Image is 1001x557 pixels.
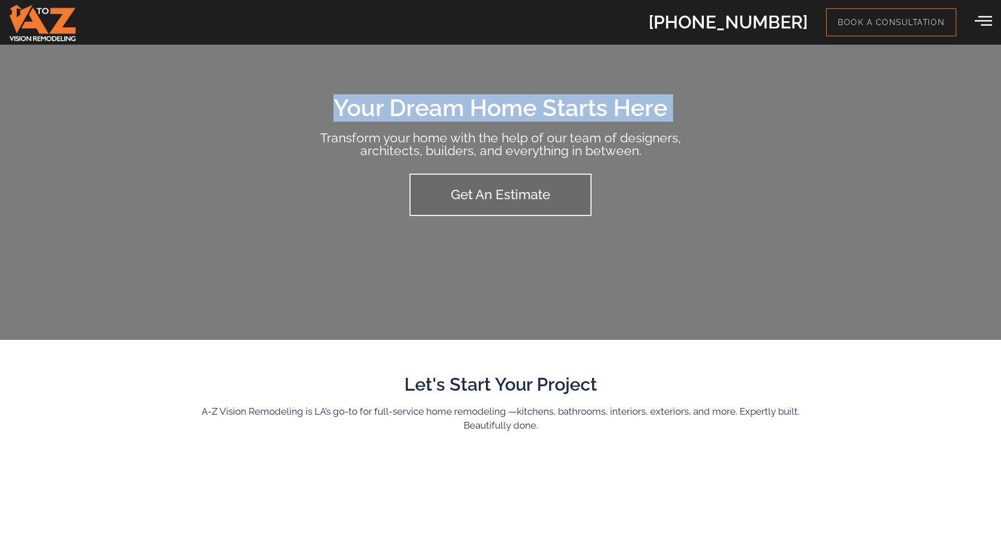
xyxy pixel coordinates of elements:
a: Get An Estimate [409,174,592,216]
h2: Let's Start Your Project [182,376,819,393]
h2: A-Z Vision Remodeling is LA’s go-to for full-service home remodeling —kitchens, bathrooms, interi... [182,405,819,433]
h2: Transform your home with the help of our team of designers, architects, builders, and everything ... [306,131,695,157]
span: Get An Estimate [451,188,550,201]
h1: Your Dream Home Starts Here [306,97,695,120]
span: Book a Consultation [838,17,945,27]
h2: [PHONE_NUMBER] [649,13,808,31]
a: Book a Consultation [826,8,956,36]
